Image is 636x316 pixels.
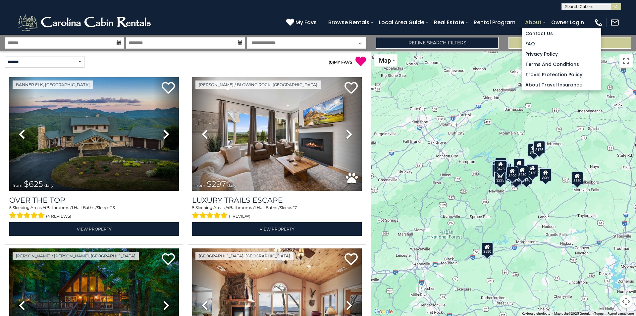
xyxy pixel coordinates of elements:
[9,196,179,205] a: Over The Top
[227,183,237,188] span: daily
[24,179,43,189] span: $625
[594,312,604,315] a: Terms
[495,158,507,171] div: $125
[379,57,391,64] span: Map
[495,160,506,173] div: $425
[373,307,395,316] a: Open this area in Google Maps (opens a new window)
[227,205,229,210] span: 4
[17,13,154,32] img: White-1-2.png
[619,295,633,308] button: Map camera controls
[533,141,545,154] div: $175
[516,166,528,179] div: $480
[540,168,552,182] div: $297
[9,205,12,210] span: 5
[508,37,631,49] button: Update Results
[376,17,428,28] a: Local Area Guide
[329,60,352,65] a: (0)MY FAVS
[44,183,54,188] span: daily
[72,205,97,210] span: 1 Half Baths /
[162,252,175,267] a: Add to favorites
[344,81,358,95] a: Add to favorites
[522,70,601,80] a: Travel Protection Policy
[9,222,179,236] a: View Property
[513,159,525,172] div: $349
[192,77,362,191] img: thumbnail_168695581.jpeg
[522,49,601,59] a: Privacy Policy
[110,205,115,210] span: 23
[492,164,504,177] div: $230
[522,39,601,49] a: FAQ
[522,311,550,316] button: Keyboard shortcuts
[571,172,583,185] div: $550
[344,252,358,267] a: Add to favorites
[431,17,467,28] a: Real Estate
[192,205,194,210] span: 5
[9,77,179,191] img: thumbnail_167153549.jpeg
[610,18,619,27] img: mail-regular-white.png
[470,17,519,28] a: Rental Program
[522,80,601,90] a: About Travel Insurance
[207,179,226,189] span: $297
[44,205,46,210] span: 4
[46,212,71,221] span: (4 reviews)
[619,54,633,68] button: Toggle fullscreen view
[13,80,93,89] a: Banner Elk, [GEOGRAPHIC_DATA]
[548,17,587,28] a: Owner Login
[325,17,373,28] a: Browse Rentals
[13,183,23,188] span: from
[192,205,362,221] div: Sleeping Areas / Bathrooms / Sleeps:
[195,252,293,260] a: [GEOGRAPHIC_DATA], [GEOGRAPHIC_DATA]
[526,164,538,177] div: $130
[162,81,175,95] a: Add to favorites
[506,167,518,180] div: $400
[374,54,397,67] button: Change map style
[376,37,499,49] a: Refine Search Filters
[522,28,601,39] a: Contact Us
[192,196,362,205] a: Luxury Trails Escape
[254,205,280,210] span: 1 Half Baths /
[13,252,139,260] a: [PERSON_NAME] / [PERSON_NAME], [GEOGRAPHIC_DATA]
[522,59,601,70] a: Terms and Conditions
[192,222,362,236] a: View Property
[330,60,333,65] span: 0
[9,205,179,221] div: Sleeping Areas / Bathrooms / Sleeps:
[608,312,634,315] a: Report a map error
[481,242,493,256] div: $580
[528,143,540,157] div: $175
[195,80,321,89] a: [PERSON_NAME] / Blowing Rock, [GEOGRAPHIC_DATA]
[295,18,317,26] span: My Favs
[293,205,297,210] span: 17
[594,18,603,27] img: phone-regular-white.png
[286,18,318,27] a: My Favs
[522,17,545,28] a: About
[494,171,506,184] div: $225
[229,212,250,221] span: (1 review)
[329,60,334,65] span: ( )
[554,312,590,315] span: Map data ©2025 Google
[195,183,205,188] span: from
[373,307,395,316] img: Google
